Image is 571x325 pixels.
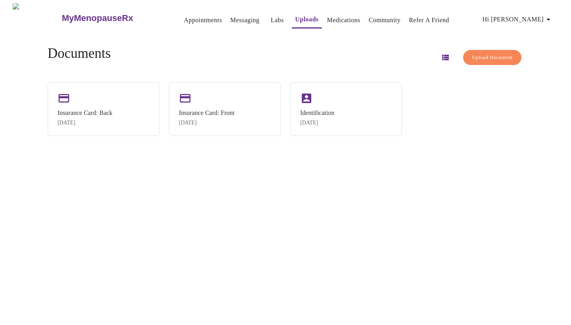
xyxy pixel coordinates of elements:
[324,12,364,28] button: Medications
[62,13,133,23] h3: MyMenopauseRx
[483,14,553,25] span: Hi [PERSON_NAME]
[479,11,556,27] button: Hi [PERSON_NAME]
[184,15,222,26] a: Appointments
[366,12,404,28] button: Community
[230,15,259,26] a: Messaging
[181,12,225,28] button: Appointments
[300,109,334,117] div: Identification
[369,15,401,26] a: Community
[57,109,113,117] div: Insurance Card: Back
[300,120,334,126] div: [DATE]
[463,50,521,65] button: Upload Document
[179,120,234,126] div: [DATE]
[264,12,290,28] button: Labs
[327,15,360,26] a: Medications
[13,3,61,33] img: MyMenopauseRx Logo
[436,48,455,67] button: Switch to list view
[57,120,113,126] div: [DATE]
[271,15,284,26] a: Labs
[409,15,449,26] a: Refer a Friend
[472,53,512,62] span: Upload Document
[406,12,452,28] button: Refer a Friend
[295,14,318,25] a: Uploads
[227,12,263,28] button: Messaging
[61,4,165,32] a: MyMenopauseRx
[292,11,322,29] button: Uploads
[179,109,234,117] div: Insurance Card: Front
[48,46,111,61] h4: Documents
